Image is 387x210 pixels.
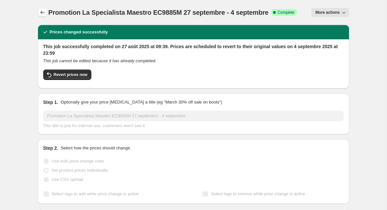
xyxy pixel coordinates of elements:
[48,9,268,16] span: Promotion La Specialista Maestro EC9885M 27 septembre - 4 septembre
[52,159,104,163] span: Use bulk price change rules
[52,177,83,182] span: Use CSV upload
[315,10,340,15] span: More actions
[43,69,91,80] button: Revert prices now
[311,8,349,17] button: More actions
[43,145,58,151] h2: Step 2.
[43,111,344,121] input: 30% off holiday sale
[43,99,58,105] h2: Step 1.
[43,58,157,63] i: This job cannot be edited because it has already completed.
[50,29,108,35] h2: Prices changed successfully
[54,72,87,77] span: Revert prices now
[43,123,145,128] span: This title is just for internal use, customers won't see it
[278,10,294,15] span: Complete
[61,99,222,105] p: Optionally give your price [MEDICAL_DATA] a title (eg "March 30% off sale on boots")
[43,43,344,56] h2: This job successfully completed on 27 août 2025 at 09:39. Prices are scheduled to revert to their...
[61,145,130,151] p: Select how the prices should change
[211,191,305,196] span: Select tags to remove while price change is active
[52,168,108,173] span: Set product prices individually
[38,8,47,17] button: Price change jobs
[52,191,139,196] span: Select tags to add while price change is active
